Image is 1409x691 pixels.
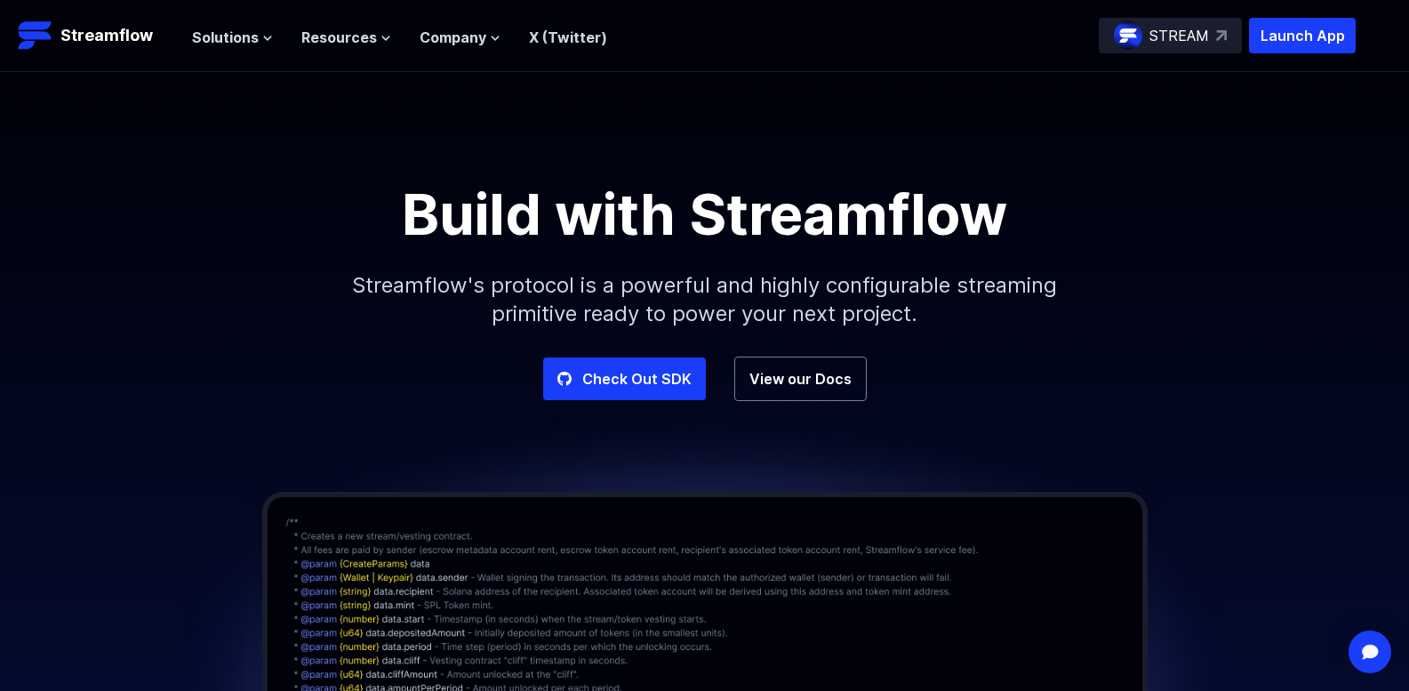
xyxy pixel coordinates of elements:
p: Streamflow [60,23,153,48]
a: Check Out SDK [543,358,706,400]
a: Streamflow [18,18,174,53]
img: streamflow-logo-circle.png [1114,21,1142,50]
span: Solutions [192,27,259,48]
a: View our Docs [734,357,867,401]
p: Streamflow's protocol is a powerful and highly configurable streaming primitive ready to power yo... [323,243,1087,357]
a: X (Twitter) [529,28,607,46]
img: Streamflow Logo [18,18,53,53]
button: Resources [301,27,391,48]
button: Launch App [1249,18,1356,53]
div: Open Intercom Messenger [1349,631,1391,673]
img: top-right-arrow.svg [1216,30,1227,41]
a: STREAM [1099,18,1242,53]
p: STREAM [1149,25,1209,46]
span: Resources [301,27,377,48]
span: Company [420,27,486,48]
h1: Build with Streamflow [305,186,1105,243]
button: Solutions [192,27,273,48]
button: Company [420,27,500,48]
